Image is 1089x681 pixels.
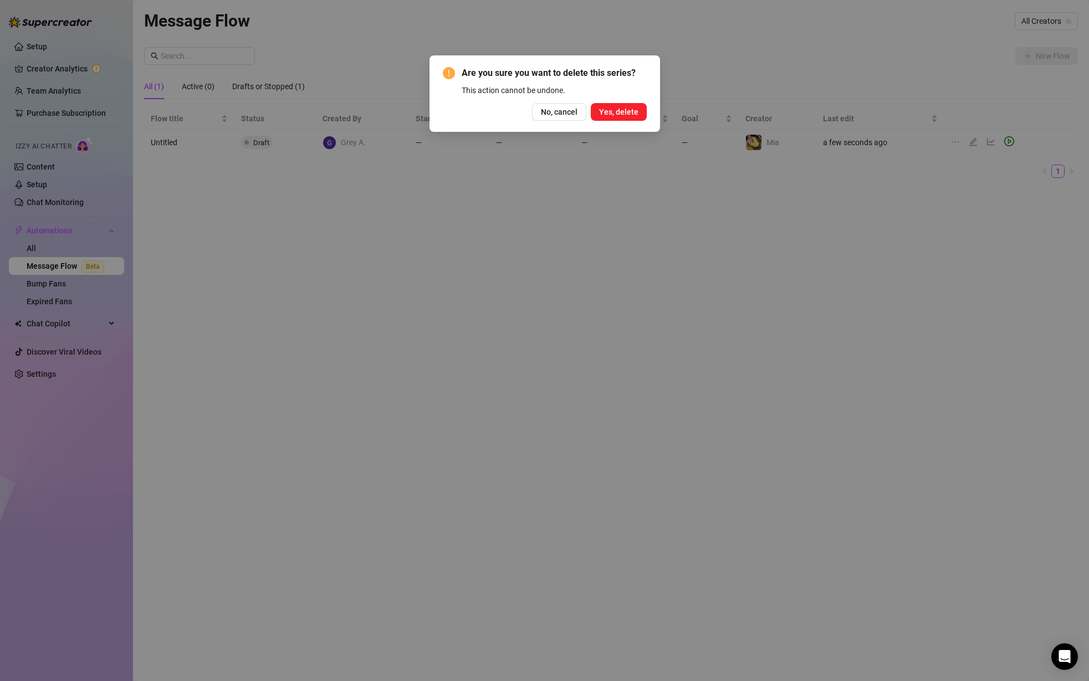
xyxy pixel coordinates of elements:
span: Yes, delete [599,107,638,116]
span: exclamation-circle [443,67,455,79]
span: No, cancel [541,107,577,116]
div: Open Intercom Messenger [1051,643,1078,670]
div: This action cannot be undone. [462,84,647,96]
button: Yes, delete [591,103,647,121]
span: Are you sure you want to delete this series? [462,66,647,80]
button: No, cancel [532,103,586,121]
